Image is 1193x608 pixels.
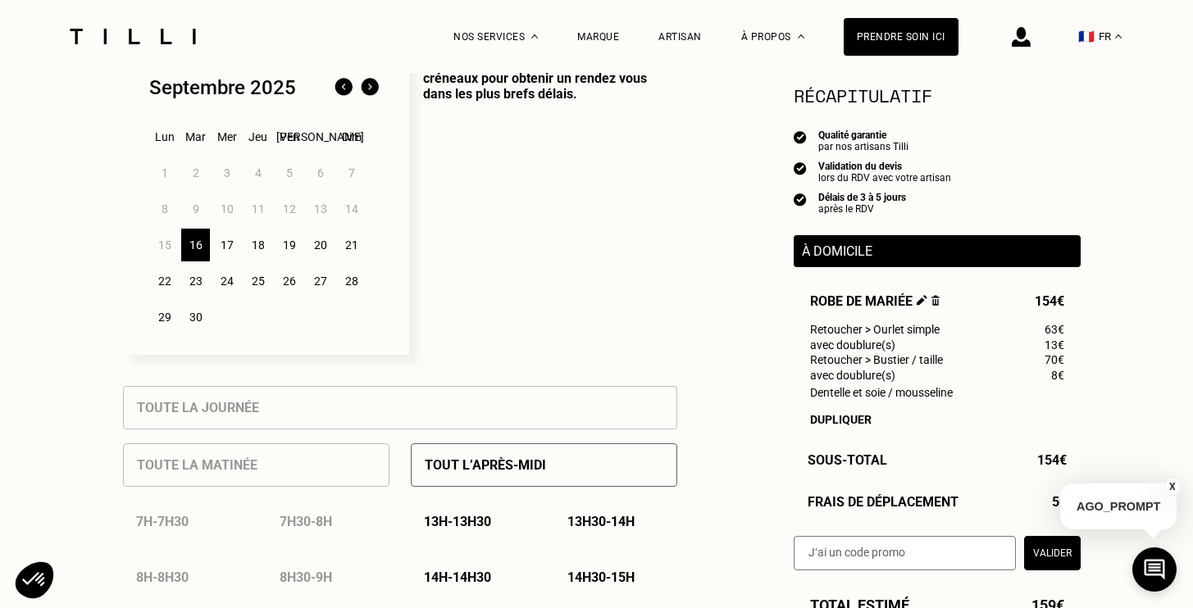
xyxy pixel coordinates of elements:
[802,243,1072,259] p: À domicile
[1060,483,1177,529] p: AGO_PROMPT
[149,76,296,99] div: Septembre 2025
[931,295,940,306] img: Supprimer
[818,192,906,203] div: Délais de 3 à 5 jours
[818,161,951,172] div: Validation du devis
[810,323,940,336] span: Retoucher > Ourlet simple
[810,338,895,352] span: avec doublure(s)
[818,172,951,184] div: lors du RDV avec votre artisan
[212,229,241,261] div: 17
[1045,338,1064,352] span: 13€
[798,34,804,39] img: Menu déroulant à propos
[658,31,702,43] a: Artisan
[306,229,335,261] div: 20
[1164,478,1181,496] button: X
[244,265,272,297] div: 25
[181,229,210,261] div: 16
[577,31,619,43] a: Marque
[424,569,491,585] p: 14h - 14h30
[818,141,908,152] div: par nos artisans Tilli
[810,369,895,382] span: avec doublure(s)
[244,229,272,261] div: 18
[1045,353,1064,366] span: 70€
[1052,494,1067,510] span: 5€
[337,265,366,297] div: 28
[567,569,635,585] p: 14h30 - 15h
[409,55,677,355] p: Sélectionnez plusieurs dates et plusieurs créneaux pour obtenir un rendez vous dans les plus bref...
[810,413,1064,426] div: Dupliquer
[794,192,807,206] img: icon list info
[64,29,202,44] img: Logo du service de couturière Tilli
[1024,536,1081,570] button: Valider
[794,129,807,144] img: icon list info
[810,293,940,309] span: Robe de mariée
[181,301,210,333] div: 30
[150,265,179,297] div: 22
[1012,27,1031,47] img: icône connexion
[567,514,635,529] p: 13h30 - 14h
[917,295,927,306] img: Éditer
[794,536,1016,570] input: J‘ai un code promo
[794,82,1081,109] section: Récapitulatif
[818,203,906,215] div: après le RDV
[212,265,241,297] div: 24
[150,301,179,333] div: 29
[531,34,538,39] img: Menu déroulant
[818,129,908,141] div: Qualité garantie
[794,161,807,175] img: icon list info
[844,18,958,56] a: Prendre soin ici
[306,265,335,297] div: 27
[425,457,546,473] p: Tout l’après-midi
[275,229,303,261] div: 19
[810,386,953,399] span: Dentelle et soie / mousseline
[275,265,303,297] div: 26
[424,514,491,529] p: 13h - 13h30
[810,353,943,366] span: Retoucher > Bustier / taille
[337,229,366,261] div: 21
[357,75,383,101] img: Mois suivant
[1078,29,1095,44] span: 🇫🇷
[1051,369,1064,382] span: 8€
[1037,452,1067,468] span: 154€
[330,75,357,101] img: Mois précédent
[794,452,1081,468] div: Sous-Total
[1035,293,1064,309] span: 154€
[1045,323,1064,336] span: 63€
[181,265,210,297] div: 23
[794,494,1081,510] div: Frais de déplacement
[1115,34,1122,39] img: menu déroulant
